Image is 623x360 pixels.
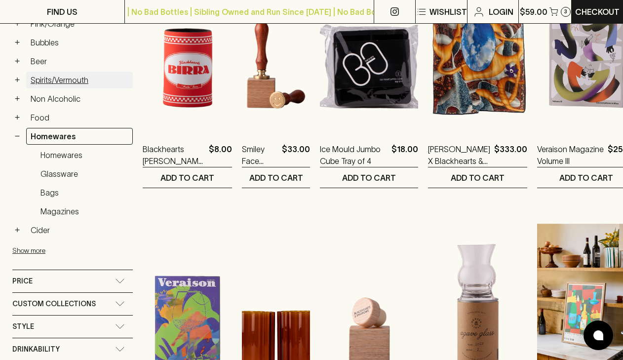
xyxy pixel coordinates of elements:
button: + [12,94,22,104]
p: Login [489,6,513,18]
a: Homewares [36,147,133,163]
button: − [12,131,22,141]
a: [PERSON_NAME] X Blackhearts & Sparrows Melted Cheese & Wine Picnic Blanket [428,143,490,167]
button: + [12,56,22,66]
a: Bubbles [26,34,133,51]
a: Veraison Magazine Volume III [537,143,604,167]
p: ADD TO CART [342,172,396,184]
button: + [12,113,22,122]
div: Style [12,316,133,338]
span: Drinkability [12,343,60,356]
button: ADD TO CART [428,167,527,188]
button: + [12,38,22,47]
p: 3 [564,9,567,14]
p: $33.00 [282,143,310,167]
p: $18.00 [391,143,418,167]
a: Spirits/Vermouth [26,72,133,88]
p: ADD TO CART [451,172,505,184]
span: Style [12,320,34,333]
a: Beer [26,53,133,70]
a: Blackhearts [PERSON_NAME] Holder [143,143,205,167]
button: + [12,19,22,29]
a: Bags [36,184,133,201]
a: Magazines [36,203,133,220]
div: Price [12,270,133,292]
span: Price [12,275,33,287]
p: ADD TO CART [249,172,303,184]
button: ADD TO CART [143,167,232,188]
button: Show more [12,240,142,261]
button: + [12,75,22,85]
p: $333.00 [494,143,527,167]
p: FIND US [47,6,78,18]
a: Glassware [36,165,133,182]
a: Cider [26,222,133,239]
a: Homewares [26,128,133,145]
a: Non Alcoholic [26,90,133,107]
a: Smiley Face Deluxe Ice Stamp [242,143,278,167]
p: ADD TO CART [160,172,214,184]
p: $59.00 [520,6,547,18]
p: Checkout [575,6,620,18]
p: $8.00 [209,143,232,167]
p: Wishlist [429,6,467,18]
p: ADD TO CART [559,172,613,184]
button: + [12,225,22,235]
span: Custom Collections [12,298,96,310]
img: bubble-icon [593,330,603,340]
a: Ice Mould Jumbo Cube Tray of 4 [320,143,388,167]
button: ADD TO CART [242,167,310,188]
div: Custom Collections [12,293,133,315]
button: ADD TO CART [320,167,418,188]
a: Food [26,109,133,126]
